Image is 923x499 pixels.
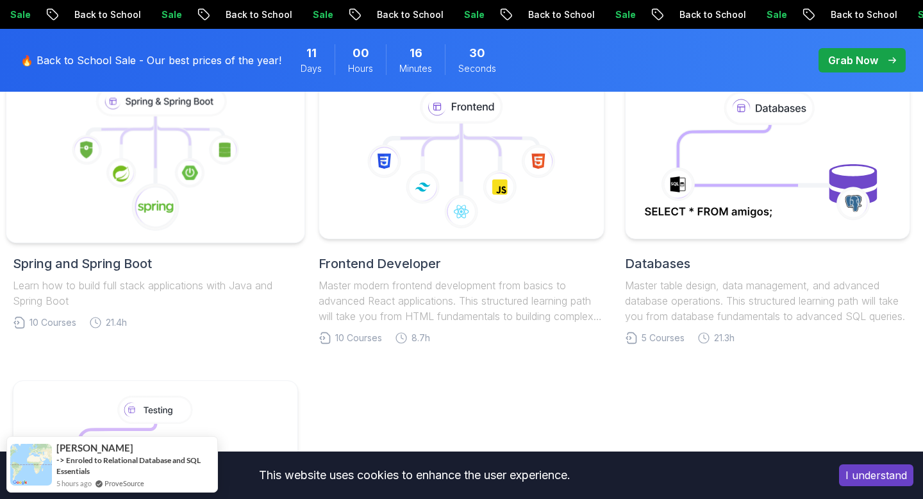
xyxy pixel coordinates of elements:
[215,8,302,21] p: Back to School
[517,8,604,21] p: Back to School
[10,461,820,489] div: This website uses cookies to enhance the user experience.
[56,455,201,476] a: Enroled to Relational Database and SQL Essentials
[319,255,604,273] h2: Frontend Developer
[412,332,430,344] span: 8.7h
[604,8,645,21] p: Sale
[56,455,65,465] span: ->
[151,8,192,21] p: Sale
[353,44,369,62] span: 0 Hours
[839,464,913,486] button: Accept cookies
[335,332,382,344] span: 10 Courses
[56,478,92,489] span: 5 hours ago
[642,332,685,344] span: 5 Courses
[319,79,604,344] a: Frontend DeveloperMaster modern frontend development from basics to advanced React applications. ...
[625,255,910,273] h2: Databases
[104,478,144,489] a: ProveSource
[106,316,127,329] span: 21.4h
[469,44,485,62] span: 30 Seconds
[669,8,756,21] p: Back to School
[625,79,910,344] a: DatabasesMaster table design, data management, and advanced database operations. This structured ...
[306,44,317,62] span: 11 Days
[21,53,281,68] p: 🔥 Back to School Sale - Our best prices of the year!
[10,444,52,486] img: provesource social proof notification image
[366,8,453,21] p: Back to School
[828,53,878,68] p: Grab Now
[302,8,343,21] p: Sale
[348,62,373,75] span: Hours
[756,8,797,21] p: Sale
[13,79,298,329] a: Spring and Spring BootLearn how to build full stack applications with Java and Spring Boot10 Cour...
[319,278,604,324] p: Master modern frontend development from basics to advanced React applications. This structured le...
[56,443,133,453] span: [PERSON_NAME]
[625,278,910,324] p: Master table design, data management, and advanced database operations. This structured learning ...
[714,332,735,344] span: 21.3h
[458,62,496,75] span: Seconds
[399,62,432,75] span: Minutes
[820,8,907,21] p: Back to School
[453,8,494,21] p: Sale
[301,62,322,75] span: Days
[13,255,298,273] h2: Spring and Spring Boot
[29,316,76,329] span: 10 Courses
[410,44,422,62] span: 16 Minutes
[63,8,151,21] p: Back to School
[13,278,298,309] p: Learn how to build full stack applications with Java and Spring Boot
